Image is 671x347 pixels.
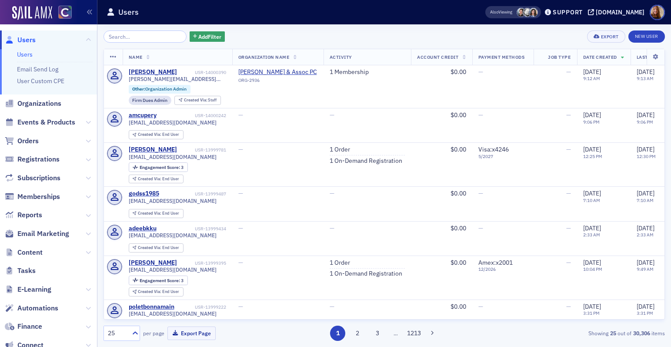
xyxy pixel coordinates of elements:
[583,153,602,159] time: 12:25 PM
[17,210,42,220] span: Reports
[17,192,60,202] span: Memberships
[417,54,458,60] span: Account Credit
[5,136,39,146] a: Orders
[490,9,512,15] span: Viewing
[129,303,174,311] a: poletbonnamain
[140,277,181,283] span: Engagement Score :
[628,30,665,43] a: New User
[451,68,466,76] span: $0.00
[17,173,60,183] span: Subscriptions
[5,266,36,276] a: Tasks
[138,176,162,182] span: Created Via :
[176,304,226,310] div: USR-13999222
[637,310,653,316] time: 3:31 PM
[478,303,483,310] span: —
[129,259,177,267] a: [PERSON_NAME]
[238,111,243,119] span: —
[190,31,225,42] button: AddFilter
[566,224,571,232] span: —
[108,329,127,338] div: 25
[330,224,334,232] span: —
[478,145,509,153] span: Visa : x4246
[17,248,43,257] span: Content
[478,111,483,119] span: —
[583,197,600,203] time: 7:10 AM
[138,131,162,137] span: Created Via :
[637,119,653,125] time: 9:06 PM
[583,232,600,238] time: 2:33 AM
[5,173,60,183] a: Subscriptions
[637,266,654,272] time: 9:49 AM
[129,54,143,60] span: Name
[129,209,184,218] div: Created Via: End User
[637,145,654,153] span: [DATE]
[17,65,58,73] a: Email Send Log
[5,229,69,239] a: Email Marketing
[129,162,188,172] div: Engagement Score: 3
[566,259,571,266] span: —
[478,259,513,266] span: Amex : x2001
[637,224,654,232] span: [DATE]
[583,266,602,272] time: 10:04 PM
[17,35,36,45] span: Users
[129,310,217,317] span: [EMAIL_ADDRESS][DOMAIN_NAME]
[583,259,601,266] span: [DATE]
[12,6,52,20] img: SailAMX
[5,210,42,220] a: Reports
[58,6,72,19] img: SailAMX
[478,154,527,159] span: 5 / 2027
[548,54,571,60] span: Job Type
[129,266,217,273] span: [EMAIL_ADDRESS][DOMAIN_NAME]
[138,177,179,182] div: End User
[129,276,188,285] div: Engagement Score: 3
[478,189,483,197] span: —
[330,111,334,119] span: —
[490,9,498,15] div: Also
[140,165,184,170] div: 3
[451,224,466,232] span: $0.00
[129,190,159,198] a: godss1985
[17,99,61,108] span: Organizations
[129,146,177,154] a: [PERSON_NAME]
[129,198,217,204] span: [EMAIL_ADDRESS][DOMAIN_NAME]
[583,189,601,197] span: [DATE]
[330,270,402,278] a: 1 On-Demand Registration
[330,54,352,60] span: Activity
[637,197,654,203] time: 7:10 AM
[238,224,243,232] span: —
[637,111,654,119] span: [DATE]
[52,6,72,20] a: View Homepage
[17,266,36,276] span: Tasks
[330,157,402,165] a: 1 On-Demand Registration
[370,326,385,341] button: 3
[138,210,162,216] span: Created Via :
[587,30,625,43] button: Export
[129,85,191,94] div: Other:
[17,118,75,127] span: Events & Products
[138,246,179,250] div: End User
[5,248,43,257] a: Content
[129,111,157,119] a: amcupery
[566,111,571,119] span: —
[650,5,665,20] span: Profile
[637,54,671,60] span: Last Updated
[637,259,654,266] span: [DATE]
[132,86,187,92] a: Other:Organization Admin
[129,232,217,239] span: [EMAIL_ADDRESS][DOMAIN_NAME]
[17,136,39,146] span: Orders
[138,245,162,250] span: Created Via :
[350,326,365,341] button: 2
[330,303,334,310] span: —
[184,97,208,103] span: Created Via :
[406,326,421,341] button: 1213
[17,322,42,331] span: Finance
[566,303,571,310] span: —
[330,326,345,341] button: 1
[129,130,184,139] div: Created Via: End User
[583,75,600,81] time: 9:12 AM
[583,310,600,316] time: 3:31 PM
[138,211,179,216] div: End User
[129,225,157,232] a: adeebkku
